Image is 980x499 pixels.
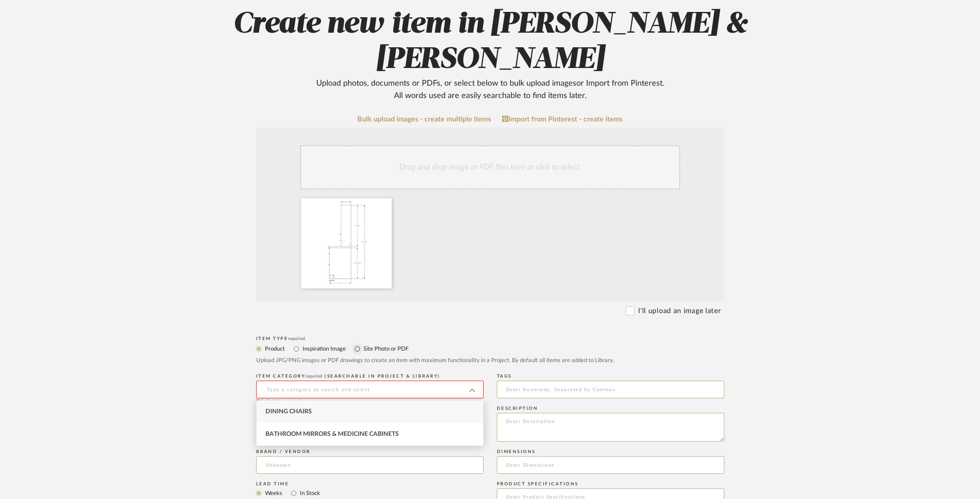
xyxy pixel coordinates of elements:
[497,374,724,379] div: Tags
[265,431,399,437] span: Bathroom Mirrors & Medicine Cabinets
[256,356,724,365] div: Upload JPG/PNG images or PDF drawings to create an item with maximum functionality in a Project. ...
[325,374,440,378] span: (Searchable in Project & Library)
[309,77,671,102] div: Upload photos, documents or PDFs, or select below to bulk upload images or Import from Pinterest ...
[288,336,305,341] span: required
[256,336,724,341] div: Item Type
[264,344,285,354] label: Product
[256,488,484,499] mat-radio-group: Select item type
[256,456,484,474] input: Unknown
[363,344,409,354] label: Site Photo or PDF
[638,306,721,316] label: I'll upload an image later
[497,449,724,454] div: Dimensions
[497,406,724,411] div: Description
[357,116,491,123] a: Bulk upload images - create multiple items
[497,481,724,487] div: Product Specifications
[209,7,772,102] h2: Create new item in [PERSON_NAME] & [PERSON_NAME]
[502,115,623,123] a: Import from Pinterest - create items
[256,381,484,398] input: Type a category to search and select
[256,374,484,379] div: ITEM CATEGORY
[299,488,320,498] label: In Stock
[256,343,724,354] mat-radio-group: Select item type
[497,381,724,398] input: Enter Keywords, Separated by Commas
[302,344,346,354] label: Inspiration Image
[265,408,312,415] span: Dining Chairs
[256,481,484,487] div: Lead Time
[264,488,282,498] label: Weeks
[305,374,322,378] span: required
[497,456,724,474] input: Enter Dimensions
[256,449,484,454] div: Brand / Vendor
